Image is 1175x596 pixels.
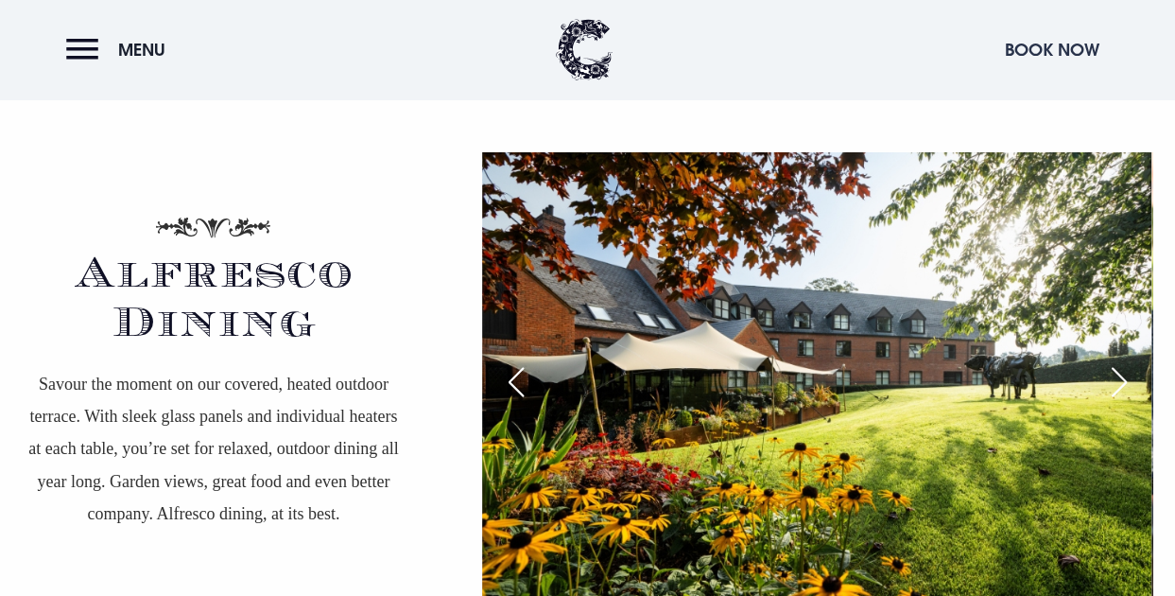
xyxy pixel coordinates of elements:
[995,29,1109,70] button: Book Now
[1096,361,1143,403] div: Next slide
[66,29,175,70] button: Menu
[118,39,165,61] span: Menu
[492,361,539,403] div: Previous slide
[556,19,613,80] img: Clandeboye Lodge
[23,368,405,530] p: Savour the moment on our covered, heated outdoor terrace. With sleek glass panels and individual ...
[23,265,405,349] h2: Alfresco Dining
